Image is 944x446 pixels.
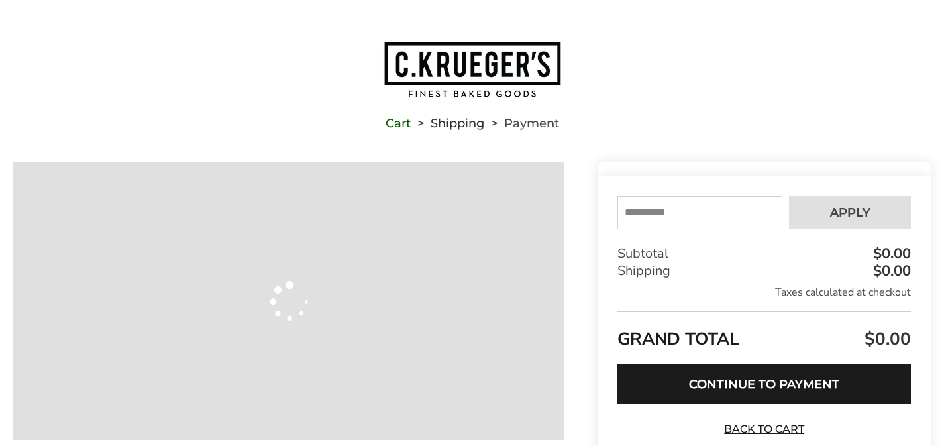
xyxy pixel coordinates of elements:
div: GRAND TOTAL [617,311,911,355]
div: $0.00 [870,264,911,278]
button: Apply [789,196,911,229]
span: Apply [830,207,870,219]
span: Payment [504,119,559,128]
a: Go to home page [13,40,931,99]
span: $0.00 [861,327,911,351]
button: Continue to Payment [617,364,911,404]
div: $0.00 [870,247,911,261]
div: Shipping [617,262,911,280]
a: Cart [386,119,411,128]
img: C.KRUEGER'S [383,40,562,99]
div: Taxes calculated at checkout [617,285,911,300]
a: Back to Cart [718,422,811,437]
li: Shipping [411,119,484,128]
div: Subtotal [617,245,911,262]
